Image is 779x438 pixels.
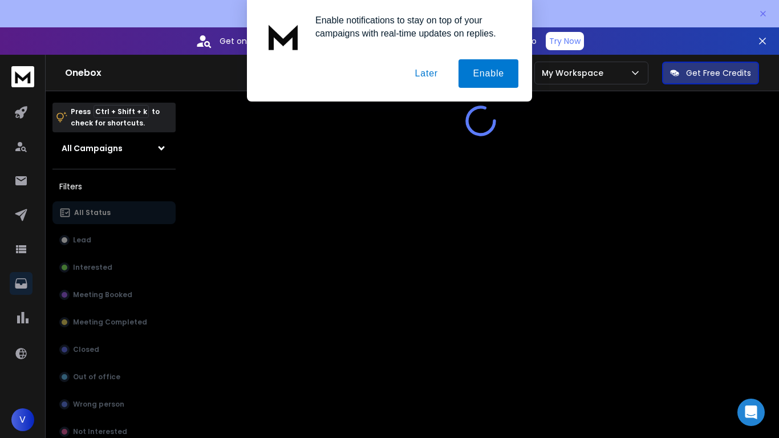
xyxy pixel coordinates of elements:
h1: All Campaigns [62,143,123,154]
button: V [11,408,34,431]
button: All Campaigns [52,137,176,160]
button: Enable [459,59,518,88]
p: Press to check for shortcuts. [71,106,160,129]
h3: Filters [52,179,176,194]
img: notification icon [261,14,306,59]
div: Enable notifications to stay on top of your campaigns with real-time updates on replies. [306,14,518,40]
span: Ctrl + Shift + k [94,105,149,118]
div: Open Intercom Messenger [737,399,765,426]
button: Later [400,59,452,88]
